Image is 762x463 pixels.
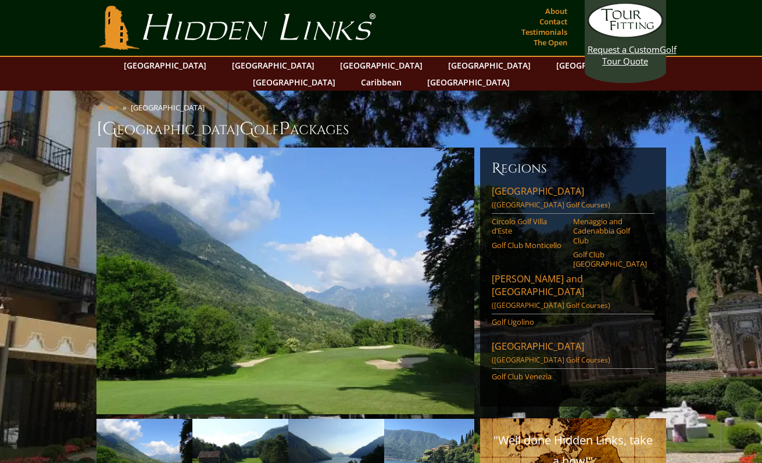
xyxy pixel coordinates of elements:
[492,317,566,326] a: Golf Ugolino
[550,57,645,74] a: [GEOGRAPHIC_DATA]
[492,200,610,210] span: ([GEOGRAPHIC_DATA] Golf Courses)
[492,355,610,365] span: ([GEOGRAPHIC_DATA] Golf Courses)
[588,44,660,55] span: Request a Custom
[492,159,654,178] h6: Regions
[279,117,290,141] span: P
[492,185,654,214] a: [GEOGRAPHIC_DATA]([GEOGRAPHIC_DATA] Golf Courses)
[96,102,118,113] a: Home
[492,241,566,250] a: Golf Club Monticello
[518,24,570,40] a: Testimonials
[334,57,428,74] a: [GEOGRAPHIC_DATA]
[536,13,570,30] a: Contact
[96,117,666,141] h1: [GEOGRAPHIC_DATA] olf ackages
[492,340,654,369] a: [GEOGRAPHIC_DATA]([GEOGRAPHIC_DATA] Golf Courses)
[492,300,610,310] span: ([GEOGRAPHIC_DATA] Golf Courses)
[588,3,663,67] a: Request a CustomGolf Tour Quote
[442,57,536,74] a: [GEOGRAPHIC_DATA]
[531,34,570,51] a: The Open
[239,117,254,141] span: G
[492,372,566,381] a: Golf Club Venezia
[492,272,654,314] a: [PERSON_NAME] and [GEOGRAPHIC_DATA]([GEOGRAPHIC_DATA] Golf Courses)
[226,57,320,74] a: [GEOGRAPHIC_DATA]
[118,57,212,74] a: [GEOGRAPHIC_DATA]
[573,217,647,245] a: Menaggio and Cadenabbia Golf Club
[421,74,516,91] a: [GEOGRAPHIC_DATA]
[247,74,341,91] a: [GEOGRAPHIC_DATA]
[542,3,570,19] a: About
[492,217,566,236] a: Circolo Golf Villa d’Este
[573,250,647,269] a: Golf Club [GEOGRAPHIC_DATA]
[131,102,209,113] li: [GEOGRAPHIC_DATA]
[355,74,407,91] a: Caribbean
